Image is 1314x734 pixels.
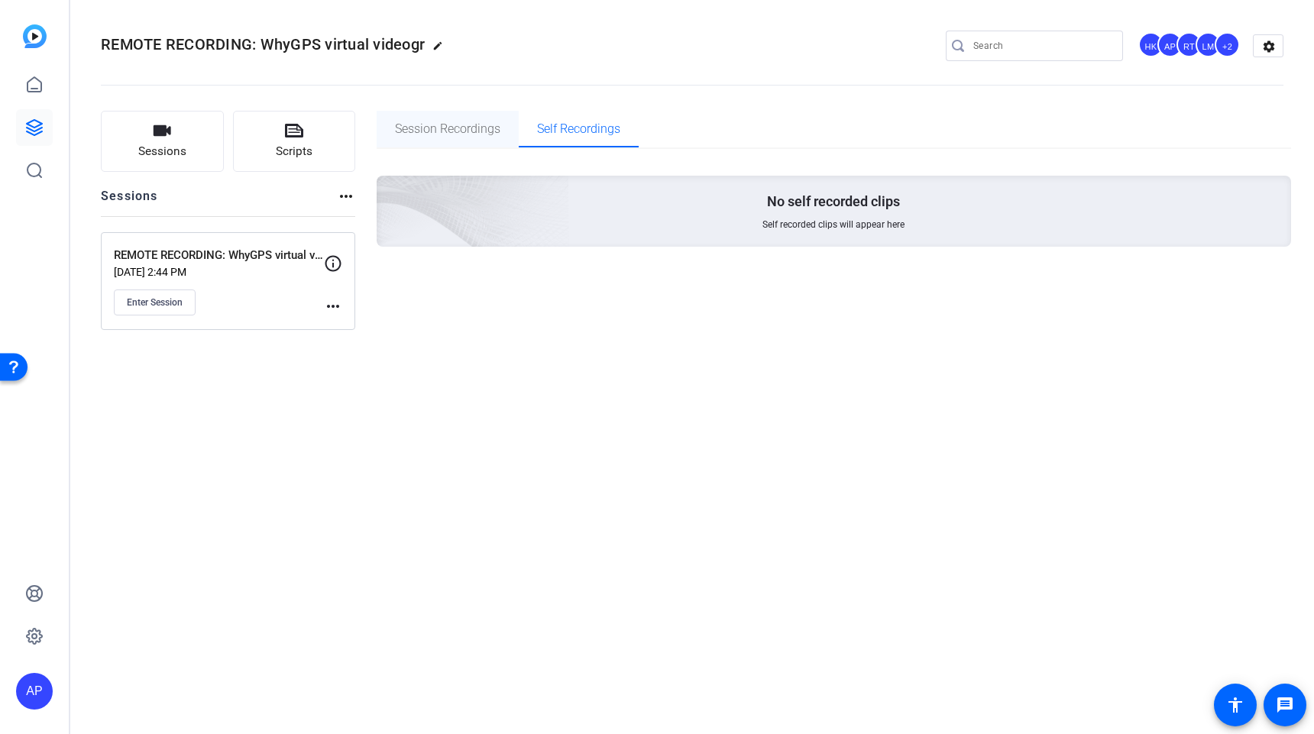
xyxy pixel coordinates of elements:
span: REMOTE RECORDING: WhyGPS virtual videogr [101,35,425,53]
span: Scripts [276,143,312,160]
h2: Sessions [101,187,158,216]
ngx-avatar: Hakim Kabbaj [1138,32,1165,59]
ngx-avatar: Andrew Penziner [1157,32,1184,59]
div: LM [1196,32,1221,57]
input: Search [973,37,1111,55]
div: RT [1176,32,1202,57]
mat-icon: settings [1254,35,1284,58]
button: Scripts [233,111,356,172]
div: +2 [1215,32,1240,57]
mat-icon: edit [432,40,451,59]
span: Sessions [138,143,186,160]
mat-icon: message [1276,696,1294,714]
p: [DATE] 2:44 PM [114,266,324,278]
span: Enter Session [127,296,183,309]
button: Enter Session [114,289,196,315]
img: Creted videos background [206,24,570,356]
div: AP [16,673,53,710]
div: HK [1138,32,1164,57]
img: blue-gradient.svg [23,24,47,48]
mat-icon: more_horiz [337,187,355,205]
ngx-avatar: Lalo Moreno [1196,32,1222,59]
p: No self recorded clips [767,192,900,211]
mat-icon: more_horiz [324,297,342,315]
div: AP [1157,32,1183,57]
span: Self recorded clips will appear here [762,218,905,231]
span: Session Recordings [395,123,500,135]
ngx-avatar: Rob Thomas [1176,32,1203,59]
mat-icon: accessibility [1226,696,1244,714]
span: Self Recordings [537,123,620,135]
button: Sessions [101,111,224,172]
p: REMOTE RECORDING: WhyGPS virtual videography ([PERSON_NAME]) // 2504-11516-CS [114,247,324,264]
